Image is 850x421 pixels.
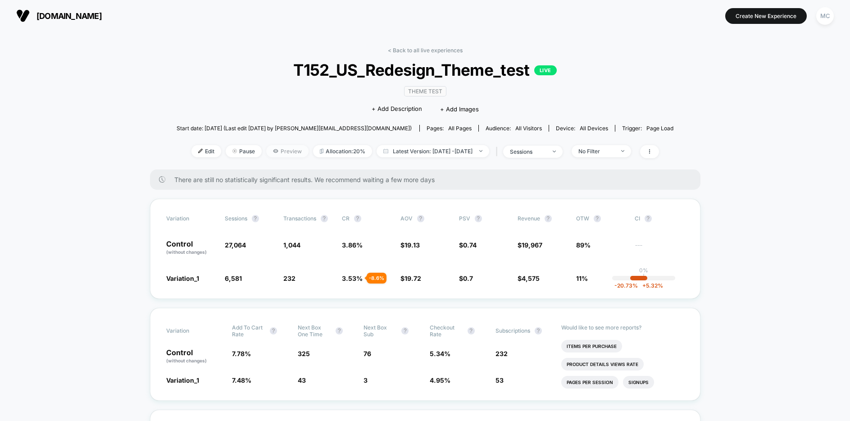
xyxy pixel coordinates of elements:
[166,240,216,256] p: Control
[549,125,615,132] span: Device:
[448,125,472,132] span: all pages
[522,241,542,249] span: 19,967
[298,376,306,384] span: 43
[270,327,277,334] button: ?
[372,105,422,114] span: + Add Description
[225,241,246,249] span: 27,064
[232,350,251,357] span: 7.78 %
[417,215,424,222] button: ?
[364,376,368,384] span: 3
[427,125,472,132] div: Pages:
[522,275,540,282] span: 4,575
[321,215,328,222] button: ?
[646,125,673,132] span: Page Load
[534,65,557,75] p: LIVE
[166,275,199,282] span: Variation_1
[400,275,421,282] span: $
[495,327,530,334] span: Subscriptions
[177,125,412,132] span: Start date: [DATE] (Last edit [DATE] by [PERSON_NAME][EMAIL_ADDRESS][DOMAIN_NAME])
[166,324,216,338] span: Variation
[475,215,482,222] button: ?
[580,125,608,132] span: all devices
[298,350,310,357] span: 325
[404,86,446,96] span: Theme Test
[232,376,251,384] span: 7.48 %
[621,150,624,152] img: end
[816,7,834,25] div: MC
[430,376,450,384] span: 4.95 %
[377,145,489,157] span: Latest Version: [DATE] - [DATE]
[622,125,673,132] div: Trigger:
[354,215,361,222] button: ?
[576,275,588,282] span: 11%
[486,125,542,132] div: Audience:
[545,215,552,222] button: ?
[266,145,309,157] span: Preview
[367,273,386,284] div: - 8.6 %
[283,215,316,222] span: Transactions
[166,376,199,384] span: Variation_1
[561,376,618,389] li: Pages Per Session
[553,151,556,152] img: end
[225,275,242,282] span: 6,581
[459,275,473,282] span: $
[495,376,504,384] span: 53
[468,327,475,334] button: ?
[561,340,622,352] li: Items Per Purchase
[36,11,102,21] span: [DOMAIN_NAME]
[576,241,591,249] span: 89%
[495,350,508,357] span: 232
[479,150,482,152] img: end
[342,275,363,282] span: 3.53 %
[510,148,546,155] div: sessions
[364,350,371,357] span: 76
[725,8,807,24] button: Create New Experience
[576,215,626,222] span: OTW
[561,358,644,371] li: Product Details Views Rate
[814,7,836,25] button: MC
[283,275,295,282] span: 232
[400,241,420,249] span: $
[623,376,654,389] li: Signups
[364,324,397,338] span: Next Box Sub
[463,241,477,249] span: 0.74
[535,327,542,334] button: ?
[405,241,420,249] span: 19.13
[518,275,540,282] span: $
[14,9,105,23] button: [DOMAIN_NAME]
[614,282,638,289] span: -20.73 %
[166,358,207,363] span: (without changes)
[518,215,540,222] span: Revenue
[174,176,682,183] span: There are still no statistically significant results. We recommend waiting a few more days
[232,324,265,338] span: Add To Cart Rate
[166,249,207,255] span: (without changes)
[383,149,388,153] img: calendar
[400,215,413,222] span: AOV
[639,267,648,274] p: 0%
[342,241,363,249] span: 3.86 %
[401,327,409,334] button: ?
[440,105,479,113] span: + Add Images
[642,282,646,289] span: +
[594,215,601,222] button: ?
[191,145,221,157] span: Edit
[225,215,247,222] span: Sessions
[298,324,331,338] span: Next Box One Time
[515,125,542,132] span: All Visitors
[494,145,503,158] span: |
[388,47,463,54] a: < Back to all live experiences
[405,275,421,282] span: 19.72
[635,215,684,222] span: CI
[320,149,323,154] img: rebalance
[336,327,343,334] button: ?
[638,282,663,289] span: 5.32 %
[430,324,463,338] span: Checkout Rate
[201,60,649,79] span: T152_US_Redesign_Theme_test
[313,145,372,157] span: Allocation: 20%
[16,9,30,23] img: Visually logo
[459,215,470,222] span: PSV
[645,215,652,222] button: ?
[226,145,262,157] span: Pause
[166,349,223,364] p: Control
[430,350,450,357] span: 5.34 %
